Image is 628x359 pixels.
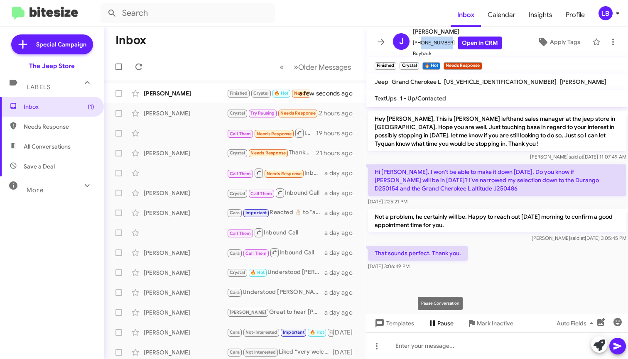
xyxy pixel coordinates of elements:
[559,3,591,27] a: Profile
[27,186,44,194] span: More
[29,62,75,70] div: The Jeep Store
[257,131,292,137] span: Needs Response
[550,34,580,49] span: Apply Tags
[115,34,146,47] h1: Inbox
[400,95,446,102] span: 1 - Up/Contacted
[437,316,454,331] span: Pause
[451,3,481,27] a: Inbox
[227,148,316,158] div: Thanks anyway [PERSON_NAME]
[144,348,227,357] div: [PERSON_NAME]
[591,6,619,20] button: LB
[570,235,585,241] span: said at
[333,328,359,337] div: [DATE]
[24,142,71,151] span: All Conversations
[309,89,359,98] div: a few seconds ago
[144,308,227,317] div: [PERSON_NAME]
[458,37,502,49] a: Open in CRM
[230,90,248,96] span: Finished
[375,95,397,102] span: TextUps
[227,128,316,138] div: Inbound Call
[368,198,407,205] span: [DATE] 2:25:21 PM
[560,78,606,85] span: [PERSON_NAME]
[227,327,333,337] div: I need to be in the 500 range i need to keep looking
[329,330,348,335] span: Finished
[144,89,227,98] div: [PERSON_NAME]
[316,129,359,137] div: 19 hours ago
[422,62,440,70] small: 🔥 Hot
[227,208,324,217] div: Reacted 👌🏼 to “appreciate that feedback. while not perfect we try. good luck with the vehicle and...
[324,189,359,197] div: a day ago
[227,247,324,258] div: Inbound Call
[529,34,588,49] button: Apply Tags
[144,189,227,197] div: [PERSON_NAME]
[245,330,277,335] span: Not-Interested
[24,103,94,111] span: Inbox
[399,35,404,48] span: J
[227,227,324,238] div: Inbound Call
[324,229,359,237] div: a day ago
[230,290,240,295] span: Cara
[245,210,267,215] span: Important
[267,171,302,176] span: Needs Response
[230,330,240,335] span: Cara
[373,316,414,331] span: Templates
[230,251,240,256] span: Cara
[319,109,359,117] div: 2 hours ago
[274,90,288,96] span: 🔥 Hot
[310,330,324,335] span: 🔥 Hot
[418,297,463,310] div: Pause Conversation
[324,249,359,257] div: a day ago
[477,316,513,331] span: Mark Inactive
[27,83,51,91] span: Labels
[280,62,284,72] span: «
[481,3,522,27] span: Calendar
[250,270,265,275] span: 🔥 Hot
[144,288,227,297] div: [PERSON_NAME]
[253,90,269,96] span: Crystal
[230,110,245,116] span: Crystal
[324,209,359,217] div: a day ago
[245,349,276,355] span: Not Interested
[227,308,324,317] div: Great to hear [PERSON_NAME] thank you for the update and if you need anything in the future pleas...
[280,110,316,116] span: Needs Response
[444,78,557,85] span: [US_VEHICLE_IDENTIFICATION_NUMBER]
[11,34,93,54] a: Special Campaign
[230,231,251,236] span: Call Them
[413,37,502,49] span: [PHONE_NUMBER]
[324,288,359,297] div: a day ago
[392,78,441,85] span: Grand Cherokee L
[298,63,351,72] span: Older Messages
[275,59,289,76] button: Previous
[227,268,324,277] div: Understood [PERSON_NAME] thank you for the update. Will talk again soon
[368,164,626,196] p: Hi [PERSON_NAME]. I won't be able to make it down [DATE]. Do you know if [PERSON_NAME] will be in...
[368,209,626,232] p: Not a problem, he certainly will be. Happy to reach out [DATE] morning to confirm a good appointm...
[227,188,324,198] div: Inbound Call
[368,111,626,151] p: Hey [PERSON_NAME], This is [PERSON_NAME] lefthand sales manager at the jeep store in [GEOGRAPHIC_...
[275,59,356,76] nav: Page navigation example
[144,209,227,217] div: [PERSON_NAME]
[36,40,86,49] span: Special Campaign
[227,108,319,118] div: Thank you [PERSON_NAME]
[230,349,240,355] span: Cara
[413,49,502,58] span: Buyback
[250,110,275,116] span: Try Pausing
[530,154,626,160] span: [PERSON_NAME] [DATE] 11:07:49 AM
[24,122,94,131] span: Needs Response
[368,246,468,261] p: That sounds perfect. Thank you.
[421,316,460,331] button: Pause
[230,210,240,215] span: Cara
[230,131,251,137] span: Call Them
[144,149,227,157] div: [PERSON_NAME]
[569,154,583,160] span: said at
[227,88,309,98] div: That sounds perfect. Thank you.
[333,348,359,357] div: [DATE]
[550,316,603,331] button: Auto Fields
[230,191,245,196] span: Crystal
[250,191,272,196] span: Call Them
[144,109,227,117] div: [PERSON_NAME]
[230,150,245,156] span: Crystal
[316,149,359,157] div: 21 hours ago
[227,347,333,357] div: Liked “very welcome. good luck in the search!”
[522,3,559,27] a: Insights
